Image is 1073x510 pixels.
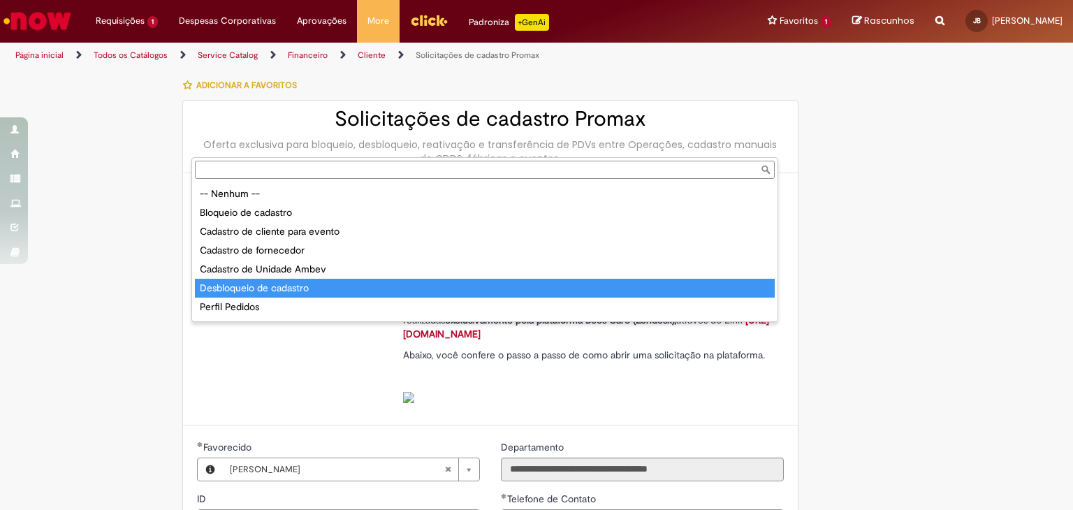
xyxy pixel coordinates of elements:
[195,203,775,222] div: Bloqueio de cadastro
[195,279,775,298] div: Desbloqueio de cadastro
[195,316,775,335] div: Reativação de Cadastro de Clientes Promax
[192,182,778,321] ul: Tipo de solicitação
[195,241,775,260] div: Cadastro de fornecedor
[195,260,775,279] div: Cadastro de Unidade Ambev
[195,184,775,203] div: -- Nenhum --
[195,222,775,241] div: Cadastro de cliente para evento
[195,298,775,316] div: Perfil Pedidos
